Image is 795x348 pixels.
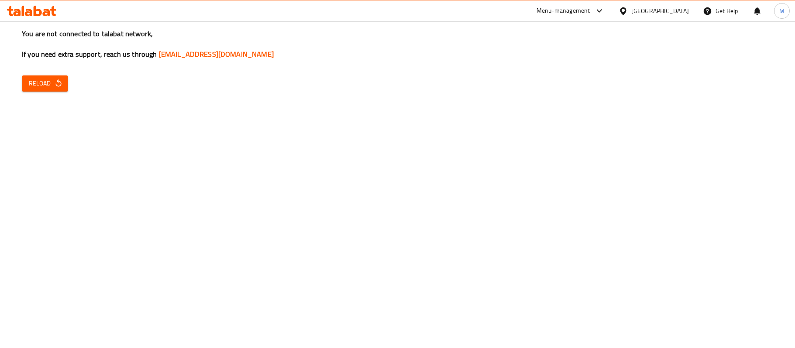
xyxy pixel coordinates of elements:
a: [EMAIL_ADDRESS][DOMAIN_NAME] [159,48,274,61]
span: M [779,6,785,16]
div: Menu-management [537,6,590,16]
div: [GEOGRAPHIC_DATA] [631,6,689,16]
span: Reload [29,78,61,89]
h3: You are not connected to talabat network, If you need extra support, reach us through [22,29,773,59]
button: Reload [22,75,68,92]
